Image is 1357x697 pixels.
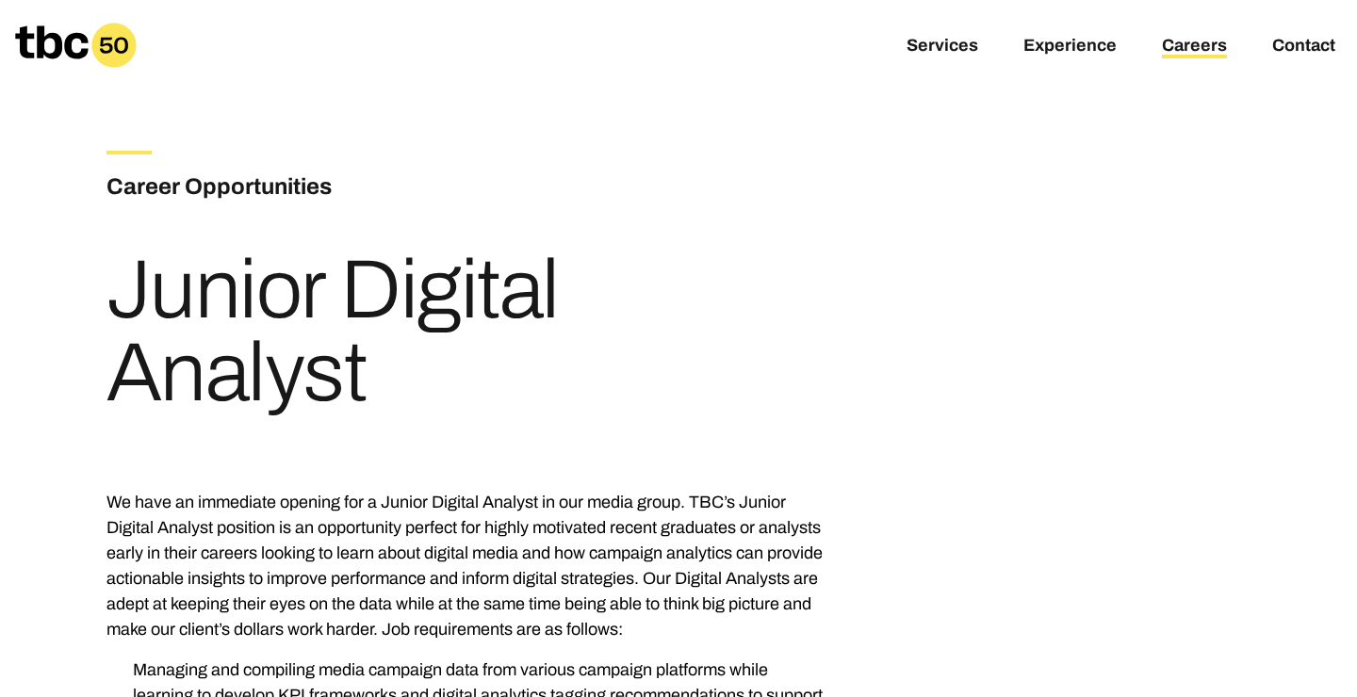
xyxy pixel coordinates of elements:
a: Contact [1272,36,1335,58]
a: Services [907,36,978,58]
h1: Junior Digital Analyst [106,249,830,414]
a: Homepage [15,23,137,68]
h3: Career Opportunities [106,170,559,203]
a: Careers [1162,36,1227,58]
p: We have an immediate opening for a Junior Digital Analyst in our media group. TBC’s Junior Digita... [106,490,830,642]
a: Experience [1023,36,1117,58]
